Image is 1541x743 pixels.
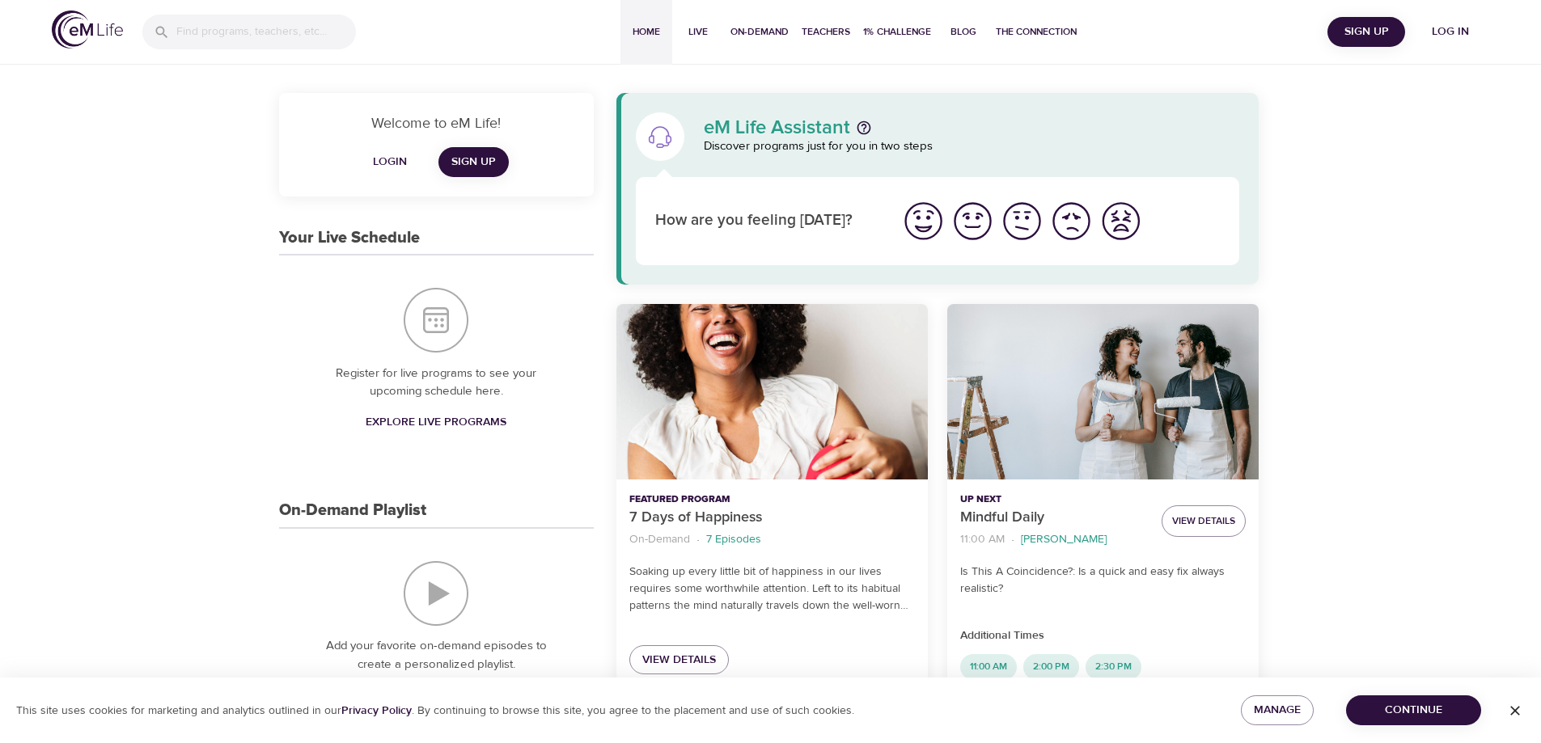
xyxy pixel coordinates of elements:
[960,660,1017,673] span: 11:00 AM
[311,637,561,673] p: Add your favorite on-demand episodes to create a personalized playlist.
[1021,531,1107,548] p: [PERSON_NAME]
[359,407,513,437] a: Explore Live Programs
[1327,17,1405,47] button: Sign Up
[730,23,789,40] span: On-Demand
[1000,199,1044,243] img: ok
[960,531,1005,548] p: 11:00 AM
[1359,700,1468,720] span: Continue
[1011,529,1014,551] li: ·
[176,15,356,49] input: Find programs, teachers, etc...
[1254,700,1301,720] span: Manage
[696,529,700,551] li: ·
[629,531,690,548] p: On-Demand
[341,703,412,718] a: Privacy Policy
[279,501,426,520] h3: On-Demand Playlist
[996,23,1077,40] span: The Connection
[960,654,1017,680] div: 11:00 AM
[629,492,915,507] p: Featured Program
[948,196,997,246] button: I'm feeling good
[679,23,718,40] span: Live
[960,507,1149,529] p: Mindful Daily
[629,507,915,529] p: 7 Days of Happiness
[629,645,729,675] a: View Details
[616,304,928,479] button: 7 Days of Happiness
[298,112,574,134] p: Welcome to eM Life!
[451,152,496,172] span: Sign Up
[311,365,561,401] p: Register for live programs to see your upcoming schedule here.
[706,531,761,548] p: 7 Episodes
[364,147,416,177] button: Login
[1412,17,1489,47] button: Log in
[960,564,1246,597] p: Is This A Coincidence?: Is a quick and easy fix always realistic?
[704,137,1240,156] p: Discover programs just for you in two steps
[370,152,409,172] span: Login
[1346,695,1481,725] button: Continue
[947,304,1259,479] button: Mindful Daily
[366,412,506,433] span: Explore Live Programs
[950,199,995,243] img: good
[802,23,850,40] span: Teachers
[279,229,420,247] h3: Your Live Schedule
[863,23,931,40] span: 1% Challenge
[1023,660,1079,673] span: 2:00 PM
[1241,695,1314,725] button: Manage
[901,199,946,243] img: great
[1096,196,1145,246] button: I'm feeling worst
[629,529,915,551] nav: breadcrumb
[655,209,879,233] p: How are you feeling [DATE]?
[1023,654,1079,680] div: 2:00 PM
[960,627,1246,644] p: Additional Times
[944,23,983,40] span: Blog
[1086,654,1141,680] div: 2:30 PM
[627,23,666,40] span: Home
[704,118,850,137] p: eM Life Assistant
[629,564,915,614] p: Soaking up every little bit of happiness in our lives requires some worthwhile attention. Left to...
[52,11,123,49] img: logo
[899,196,948,246] button: I'm feeling great
[1334,22,1399,42] span: Sign Up
[647,124,673,150] img: eM Life Assistant
[1162,505,1246,537] button: View Details
[1099,199,1143,243] img: worst
[960,529,1149,551] nav: breadcrumb
[1418,22,1483,42] span: Log in
[1049,199,1094,243] img: bad
[404,561,468,626] img: On-Demand Playlist
[1047,196,1096,246] button: I'm feeling bad
[1172,513,1235,530] span: View Details
[438,147,509,177] a: Sign Up
[642,650,716,670] span: View Details
[997,196,1047,246] button: I'm feeling ok
[1086,660,1141,673] span: 2:30 PM
[960,492,1149,507] p: Up Next
[404,288,468,353] img: Your Live Schedule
